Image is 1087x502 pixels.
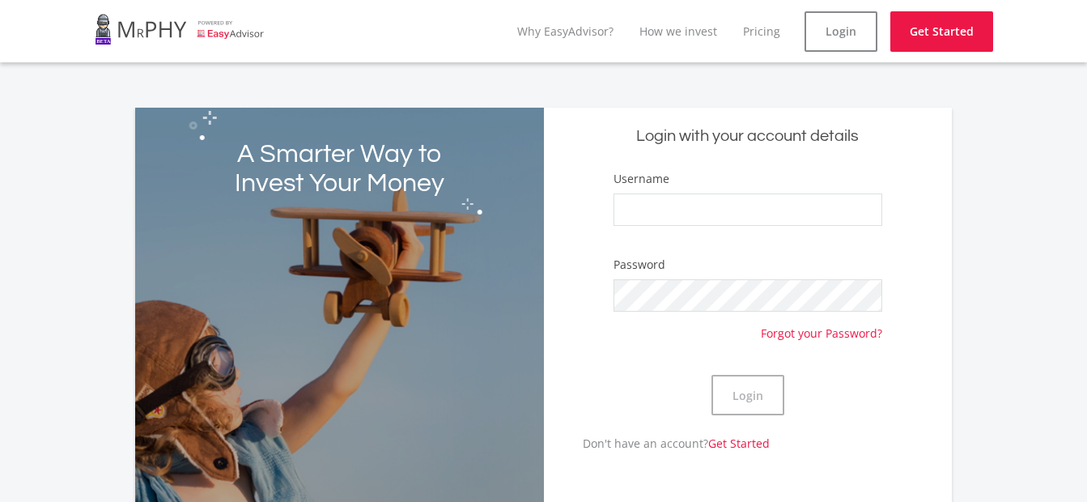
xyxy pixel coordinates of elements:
p: Don't have an account? [544,435,770,452]
a: Why EasyAdvisor? [517,23,614,39]
a: Get Started [708,436,770,451]
label: Username [614,171,669,187]
h2: A Smarter Way to Invest Your Money [217,140,462,198]
a: How we invest [639,23,717,39]
h5: Login with your account details [556,125,940,147]
a: Get Started [890,11,993,52]
label: Password [614,257,665,273]
a: Login [805,11,877,52]
a: Forgot your Password? [761,312,882,342]
button: Login [711,375,784,415]
a: Pricing [743,23,780,39]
